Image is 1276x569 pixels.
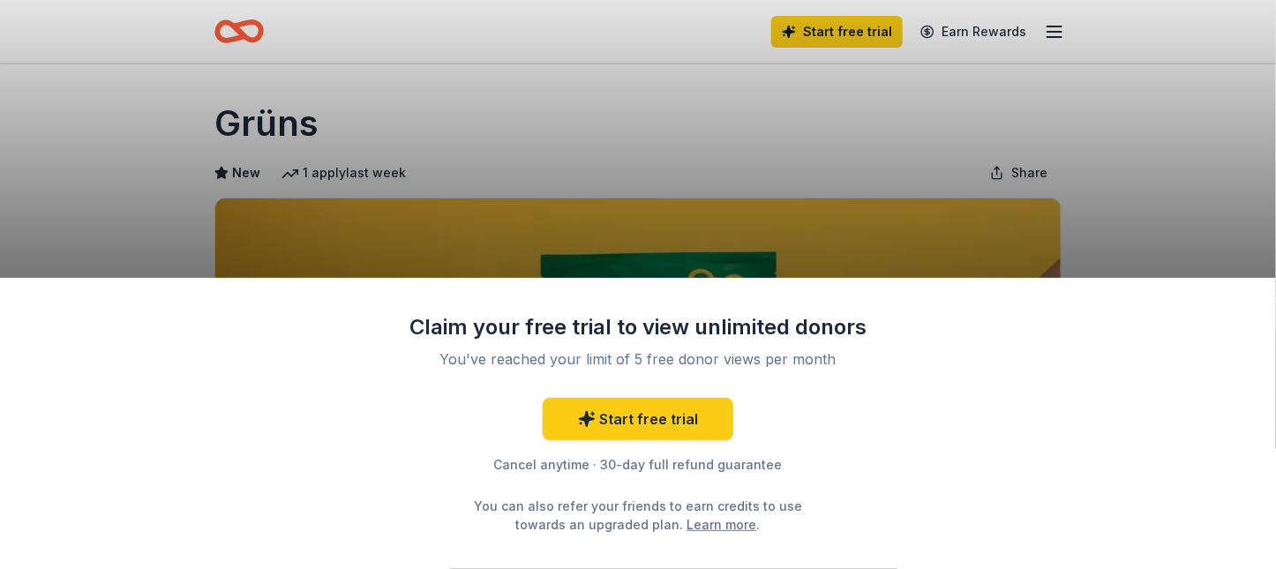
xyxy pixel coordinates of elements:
div: You've reached your limit of 5 free donor views per month [430,348,846,370]
div: Claim your free trial to view unlimited donors [409,313,867,341]
a: Start free trial [543,398,733,440]
div: Cancel anytime · 30-day full refund guarantee [409,454,867,475]
div: You can also refer your friends to earn credits to use towards an upgraded plan. . [458,497,818,534]
a: Learn more [687,515,757,534]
